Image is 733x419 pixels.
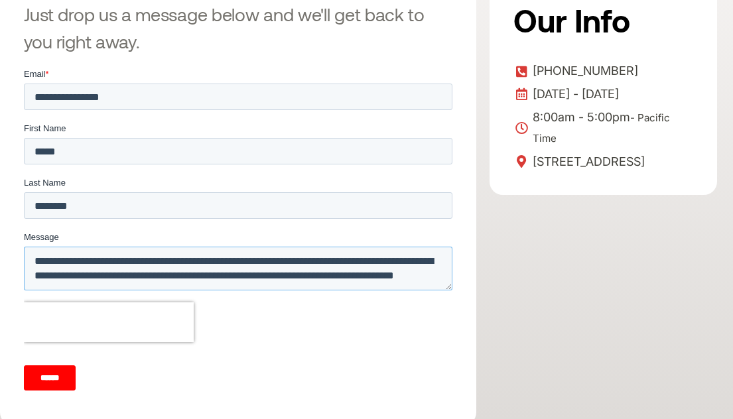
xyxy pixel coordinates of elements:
[533,111,670,145] span: - Pacific Time
[24,68,452,402] iframe: Form 0
[513,61,693,81] a: [PHONE_NUMBER]
[529,152,645,172] span: [STREET_ADDRESS]
[529,107,693,149] span: 8:00am - 5:00pm
[529,84,619,104] span: [DATE] - [DATE]
[529,61,638,81] span: [PHONE_NUMBER]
